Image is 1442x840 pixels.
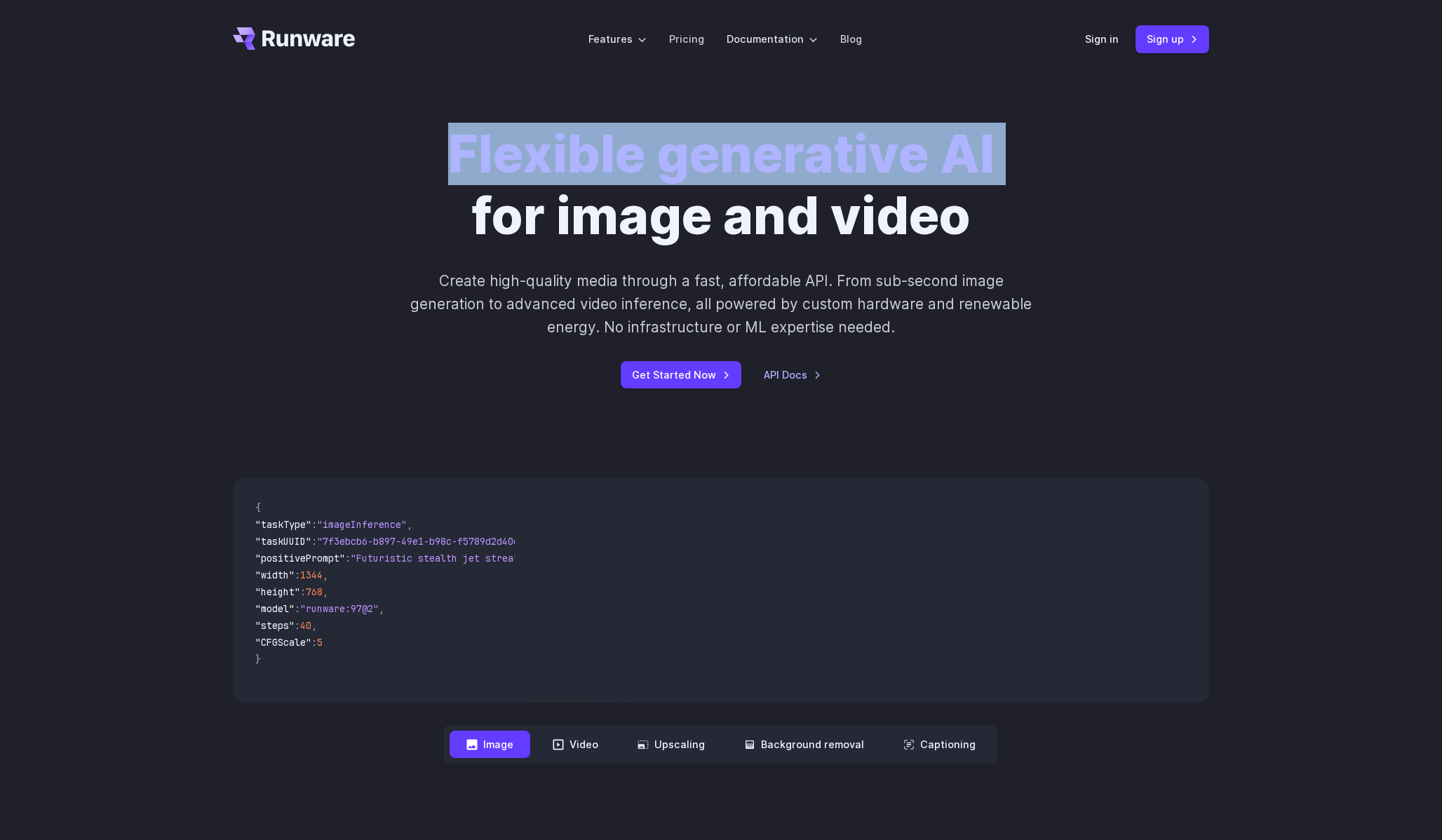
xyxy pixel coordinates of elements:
a: API Docs [764,367,821,383]
p: Create high-quality media through a fast, affordable API. From sub-second image generation to adv... [409,269,1034,339]
span: : [295,619,300,632]
button: Background removal [727,731,881,758]
span: , [379,602,384,615]
span: , [407,518,412,531]
h1: for image and video [448,123,995,247]
span: "model" [255,602,295,615]
span: : [345,552,351,564]
span: "CFGScale" [255,636,311,649]
span: , [311,619,317,632]
span: 1344 [300,569,323,581]
span: "runware:97@2" [300,602,379,615]
span: "imageInference" [317,518,407,531]
span: "Futuristic stealth jet streaking through a neon-lit cityscape with glowing purple exhaust" [351,552,861,564]
a: Sign up [1136,25,1209,53]
span: : [311,518,317,531]
span: "taskUUID" [255,535,311,548]
a: Go to / [233,27,355,50]
span: : [300,585,306,598]
span: : [295,569,300,581]
span: 768 [306,585,323,598]
button: Upscaling [621,731,722,758]
span: 40 [300,619,311,632]
button: Captioning [887,731,992,758]
span: , [323,569,328,581]
a: Pricing [669,31,704,47]
span: : [311,535,317,548]
label: Features [588,31,647,47]
button: Image [450,731,530,758]
span: "7f3ebcb6-b897-49e1-b98c-f5789d2d40d7" [317,535,530,548]
a: Get Started Now [621,361,741,388]
a: Blog [840,31,862,47]
strong: Flexible generative AI [448,123,995,185]
a: Sign in [1085,31,1119,47]
span: : [311,636,317,649]
span: , [323,585,328,598]
span: { [255,501,261,514]
span: "steps" [255,619,295,632]
span: "taskType" [255,518,311,531]
span: "width" [255,569,295,581]
span: : [295,602,300,615]
label: Documentation [727,31,818,47]
span: 5 [317,636,323,649]
span: "height" [255,585,300,598]
button: Video [536,731,615,758]
span: } [255,653,261,665]
span: "positivePrompt" [255,552,345,564]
